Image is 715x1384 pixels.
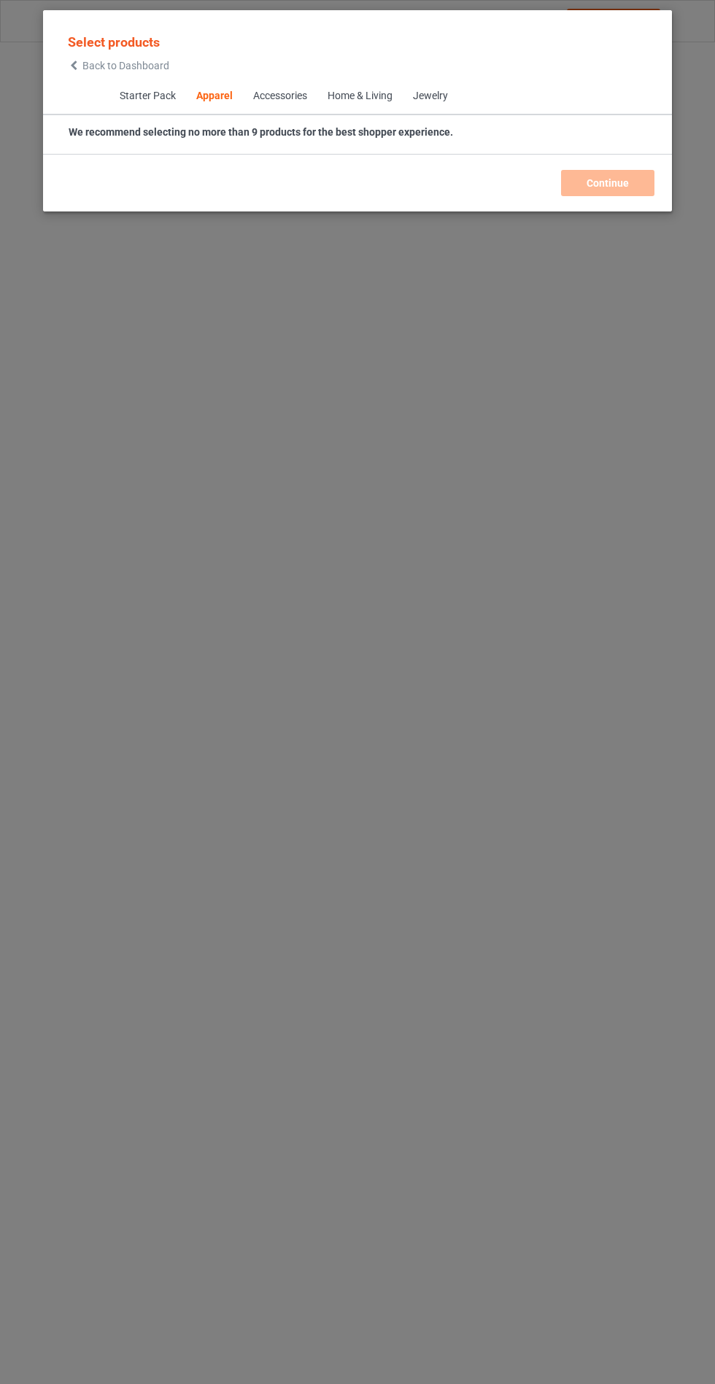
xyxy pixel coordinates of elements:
[412,89,447,104] div: Jewelry
[196,89,232,104] div: Apparel
[68,34,160,50] span: Select products
[327,89,392,104] div: Home & Living
[69,126,453,138] strong: We recommend selecting no more than 9 products for the best shopper experience.
[109,79,185,114] span: Starter Pack
[82,60,169,71] span: Back to Dashboard
[252,89,306,104] div: Accessories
